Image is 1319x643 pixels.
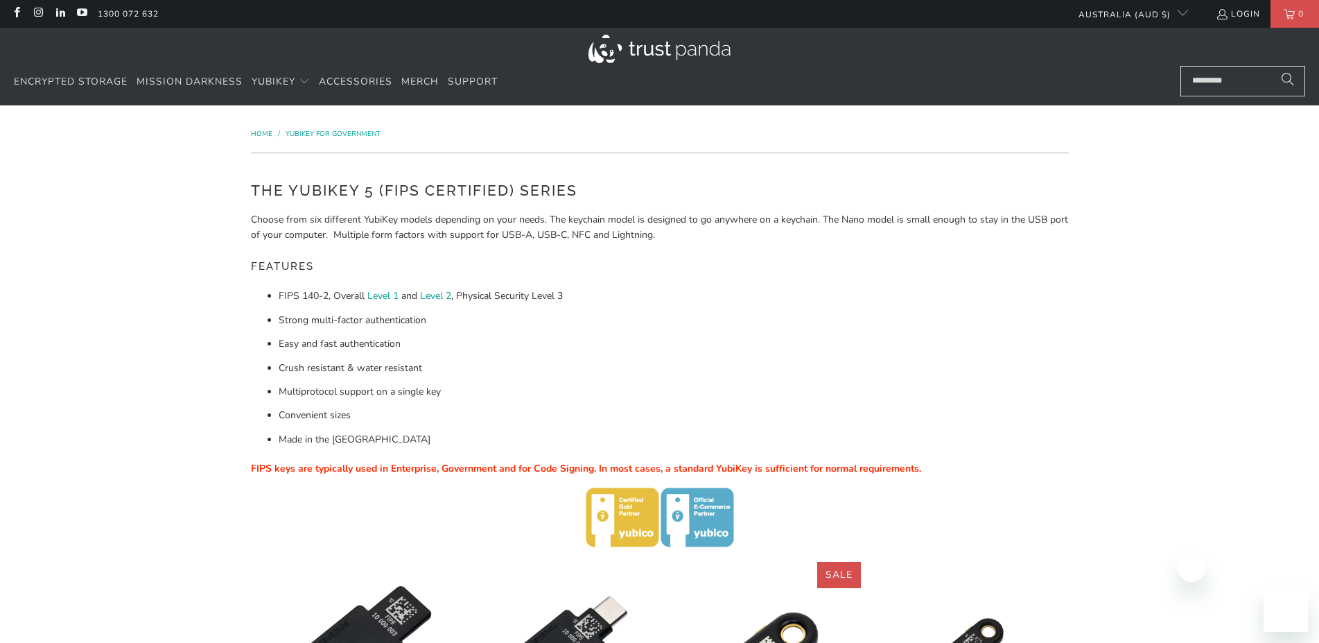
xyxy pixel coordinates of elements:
li: Strong multi-factor authentication [279,313,1069,328]
span: Home [251,129,272,139]
a: Trust Panda Australia on LinkedIn [54,8,66,19]
li: Easy and fast authentication [279,336,1069,352]
span: Merch [401,75,439,88]
a: Trust Panda Australia on Instagram [32,8,44,19]
a: Login [1216,6,1260,22]
a: 1300 072 632 [98,6,159,22]
span: Mission Darkness [137,75,243,88]
iframe: Close message [1178,554,1205,582]
button: Search [1270,66,1305,96]
a: Support [448,66,498,98]
a: Merch [401,66,439,98]
span: Sale [826,568,853,581]
li: Multiprotocol support on a single key [279,384,1069,400]
span: YubiKey [252,75,295,88]
li: Made in the [GEOGRAPHIC_DATA] [279,432,1069,447]
li: Convenient sizes [279,408,1069,423]
a: Accessories [319,66,392,98]
a: Home [251,129,274,139]
span: / [278,129,280,139]
iframe: Button to launch messaging window [1264,588,1308,632]
span: Accessories [319,75,392,88]
span: FIPS keys are typically used in Enterprise, Government and for Code Signing. In most cases, a sta... [251,462,921,475]
a: Trust Panda Australia on Facebook [10,8,22,19]
li: FIPS 140-2, Overall and , Physical Security Level 3 [279,289,1069,304]
summary: YubiKey [252,66,310,98]
h2: The YubiKey 5 (FIPS Certified) Series [251,180,1069,202]
span: Support [448,75,498,88]
h5: Features [251,254,1069,280]
a: Trust Panda Australia on YouTube [76,8,87,19]
img: Trust Panda Australia [588,35,731,63]
li: Crush resistant & water resistant [279,361,1069,376]
input: Search... [1180,66,1305,96]
a: Mission Darkness [137,66,243,98]
a: Level 1 [367,289,399,302]
span: Encrypted Storage [14,75,128,88]
nav: Translation missing: en.navigation.header.main_nav [14,66,498,98]
a: Level 2 [420,289,451,302]
p: Choose from six different YubiKey models depending on your needs. The keychain model is designed ... [251,212,1069,243]
a: Encrypted Storage [14,66,128,98]
a: YubiKey for Government [286,129,381,139]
